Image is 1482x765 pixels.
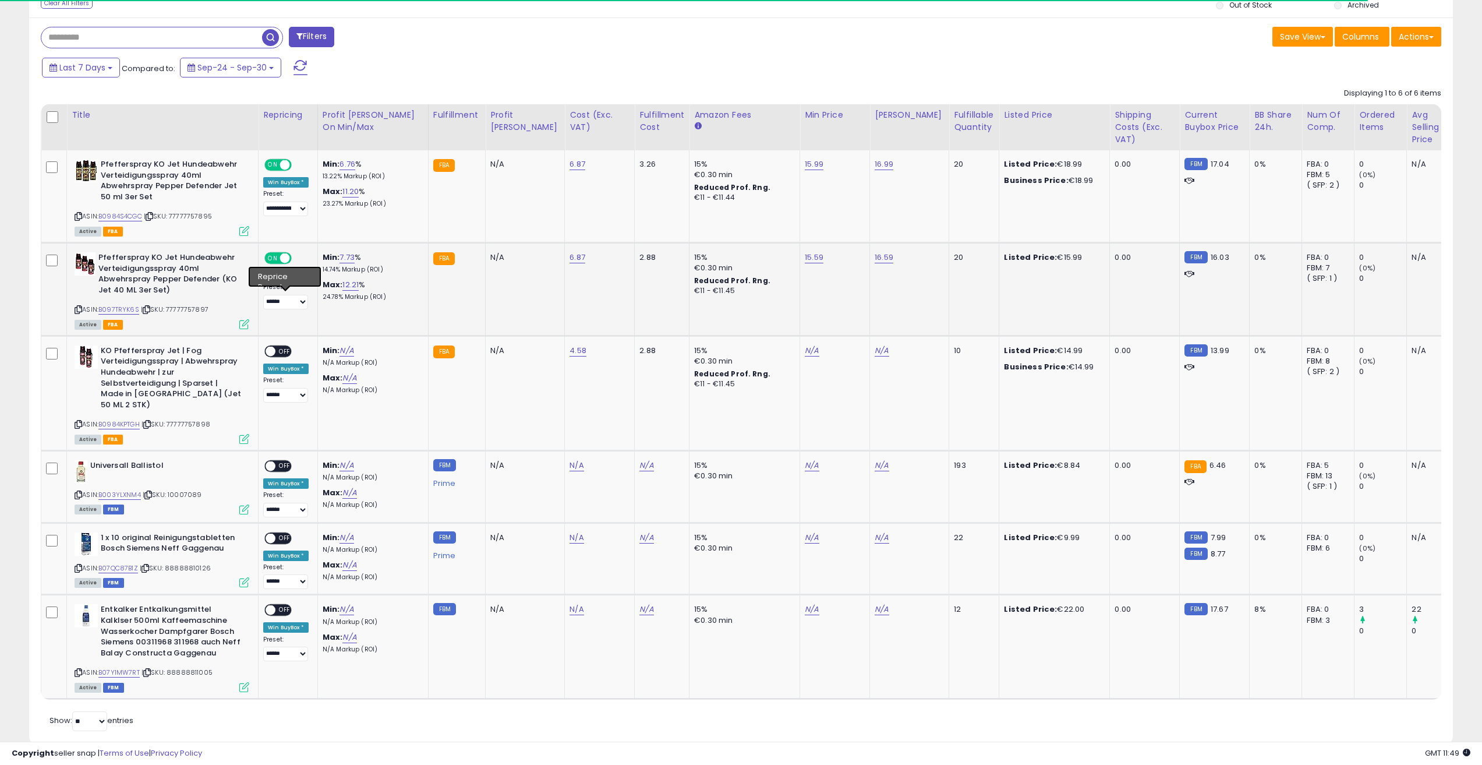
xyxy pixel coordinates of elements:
[1004,252,1101,263] div: €15.99
[1115,346,1170,356] div: 0.00
[1359,481,1406,492] div: 0
[339,604,353,615] a: N/A
[75,533,98,556] img: 41JPcaR2EWL._SL40_.jpg
[323,109,423,133] div: Profit [PERSON_NAME] on Min/Max
[75,604,249,690] div: ASIN:
[75,320,101,330] span: All listings currently available for purchase on Amazon
[1359,263,1375,273] small: (0%)
[875,109,944,121] div: [PERSON_NAME]
[103,227,123,237] span: FBA
[101,533,242,557] b: 1 x 10 original Reinigungstabletten Bosch Siemens Neff Gaggenau
[98,563,138,573] a: B07QC87B1Z
[1254,460,1293,471] div: 0%
[1004,345,1057,356] b: Listed Price:
[639,252,680,263] div: 2.88
[875,604,889,615] a: N/A
[103,320,123,330] span: FBA
[263,491,309,517] div: Preset:
[75,435,101,445] span: All listings currently available for purchase on Amazon
[323,266,419,274] p: 14.74% Markup (ROI)
[1412,460,1450,471] div: N/A
[1359,170,1375,179] small: (0%)
[433,547,476,560] div: Prime
[1307,460,1345,471] div: FBA: 5
[954,109,994,133] div: Fulfillable Quantity
[141,305,208,314] span: | SKU: 77777757897
[1115,159,1170,170] div: 0.00
[805,345,819,357] a: N/A
[1254,109,1297,133] div: BB Share 24h.
[59,62,105,73] span: Last 7 Days
[1211,345,1229,356] span: 13.99
[1004,252,1057,263] b: Listed Price:
[570,252,585,263] a: 6.87
[1004,362,1101,372] div: €14.99
[1307,533,1345,543] div: FBA: 0
[954,159,990,170] div: 20
[1115,252,1170,263] div: 0.00
[694,460,791,471] div: 15%
[1211,548,1226,559] span: 8.77
[433,603,456,615] small: FBM
[323,487,343,498] b: Max:
[433,346,455,358] small: FBA
[100,748,149,759] a: Terms of Use
[490,346,556,356] div: N/A
[75,505,101,514] span: All listings currently available for purchase on Amazon
[954,252,990,263] div: 20
[75,159,98,182] img: 51EnqUmCsDS._SL40_.jpg
[433,252,455,265] small: FBA
[323,386,419,394] p: N/A Markup (ROI)
[1184,158,1207,170] small: FBM
[694,615,791,626] div: €0.30 min
[275,347,294,357] span: OFF
[1307,159,1345,170] div: FBA: 0
[1307,604,1345,615] div: FBA: 0
[875,158,893,170] a: 16.99
[323,158,340,170] b: Min:
[339,460,353,471] a: N/A
[694,263,791,273] div: €0.30 min
[490,109,560,133] div: Profit [PERSON_NAME]
[323,372,343,383] b: Max:
[98,252,240,298] b: Pfefferspray KO Jet Hundeabwehr Verteidigungsspray 40ml Abwehrspray Pepper Defender (KO Jet 40 ML...
[1184,603,1207,615] small: FBM
[694,286,791,296] div: €11 - €11.45
[1254,252,1293,263] div: 0%
[323,532,340,543] b: Min:
[263,283,309,309] div: Preset:
[12,748,202,759] div: seller snap | |
[323,172,419,181] p: 13.22% Markup (ROI)
[275,461,294,471] span: OFF
[694,109,795,121] div: Amazon Fees
[75,346,249,443] div: ASIN:
[323,159,419,181] div: %
[263,364,309,374] div: Win BuyBox *
[289,27,334,47] button: Filters
[323,546,419,554] p: N/A Markup (ROI)
[1254,533,1293,543] div: 0%
[90,460,232,474] b: Universall Ballistol
[151,748,202,759] a: Privacy Policy
[1342,31,1379,43] span: Columns
[1307,252,1345,263] div: FBA: 0
[342,487,356,499] a: N/A
[694,170,791,180] div: €0.30 min
[433,159,455,172] small: FBA
[140,563,211,573] span: | SKU: 88888810126
[1359,346,1406,356] div: 0
[323,618,419,626] p: N/A Markup (ROI)
[42,58,120,77] button: Last 7 Days
[101,346,242,413] b: KO Pfefferspray Jet | Fog Verteidigungsspray | Abwehrspray Hundeabwehr | zur Selbstverteidigung |...
[98,305,139,315] a: B097TRYK6S
[1254,604,1293,615] div: 8%
[75,346,98,369] img: 41AaIn-SAzL._SL40_.jpg
[1211,604,1228,615] span: 17.67
[142,419,210,429] span: | SKU: 77777757898
[1307,263,1345,273] div: FBM: 7
[1004,158,1057,170] b: Listed Price:
[694,604,791,615] div: 15%
[805,532,819,544] a: N/A
[323,279,343,290] b: Max:
[263,376,309,403] div: Preset:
